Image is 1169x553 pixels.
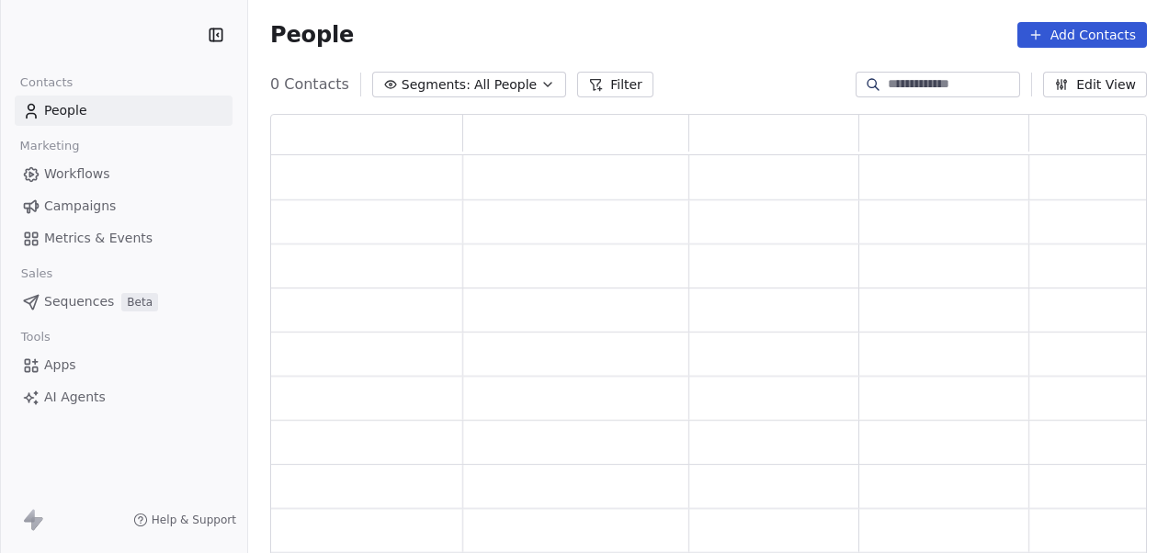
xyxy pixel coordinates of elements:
[13,260,61,288] span: Sales
[15,159,233,189] a: Workflows
[44,197,116,216] span: Campaigns
[15,382,233,412] a: AI Agents
[121,293,158,311] span: Beta
[15,350,233,380] a: Apps
[12,132,87,160] span: Marketing
[402,75,471,95] span: Segments:
[15,96,233,126] a: People
[15,287,233,317] a: SequencesBeta
[13,323,58,351] span: Tools
[1043,72,1147,97] button: Edit View
[1017,22,1147,48] button: Add Contacts
[270,73,349,96] span: 0 Contacts
[44,229,153,248] span: Metrics & Events
[474,75,537,95] span: All People
[152,513,236,527] span: Help & Support
[15,223,233,254] a: Metrics & Events
[12,69,81,96] span: Contacts
[44,388,106,407] span: AI Agents
[44,355,76,375] span: Apps
[15,191,233,221] a: Campaigns
[133,513,236,527] a: Help & Support
[44,292,114,311] span: Sequences
[44,164,110,184] span: Workflows
[270,21,354,49] span: People
[44,101,87,120] span: People
[577,72,653,97] button: Filter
